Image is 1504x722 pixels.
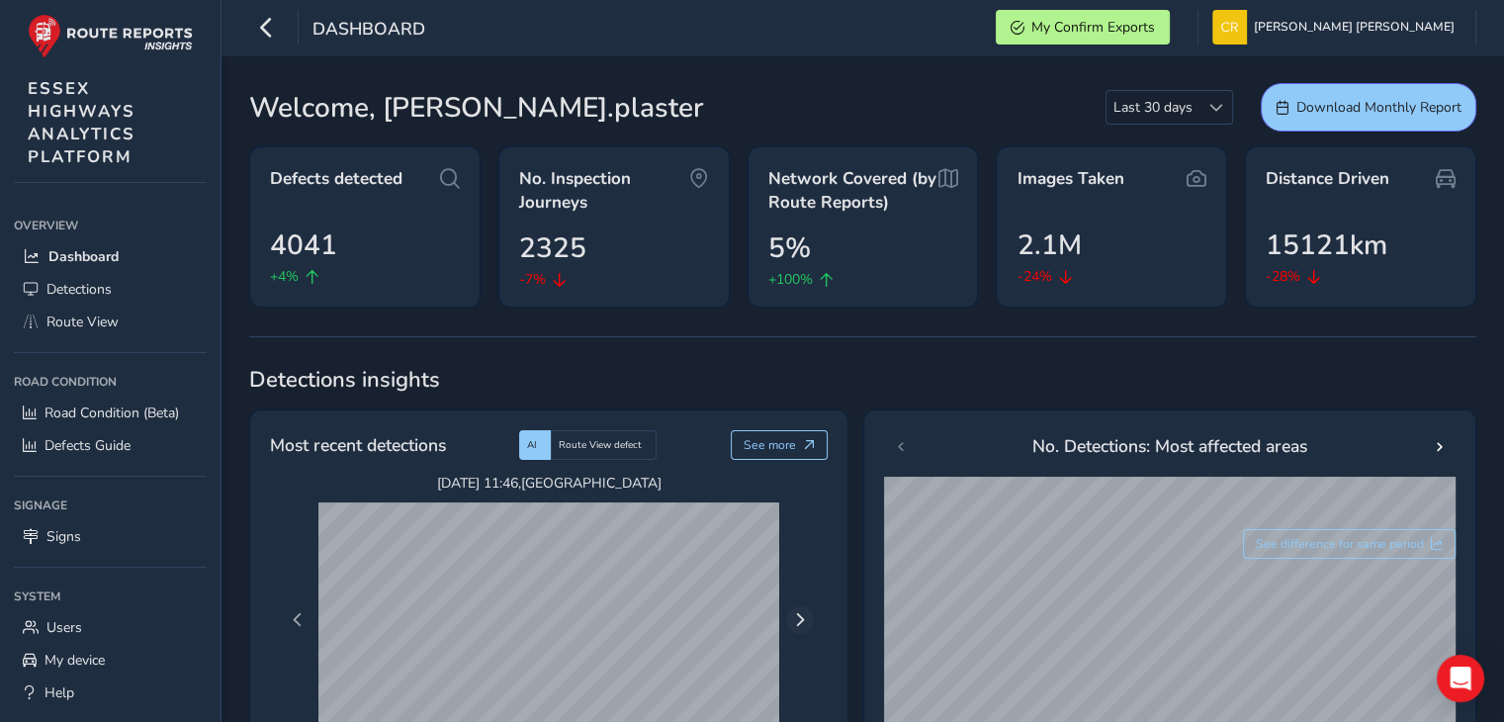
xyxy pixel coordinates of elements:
[270,266,299,287] span: +4%
[519,167,689,214] span: No. Inspection Journeys
[1106,91,1199,124] span: Last 30 days
[14,429,207,462] a: Defects Guide
[1243,529,1457,559] button: See difference for same period
[559,438,642,452] span: Route View defect
[14,491,207,520] div: Signage
[768,269,813,290] span: +100%
[519,227,586,269] span: 2325
[312,17,425,45] span: Dashboard
[28,77,135,168] span: ESSEX HIGHWAYS ANALYTICS PLATFORM
[1296,98,1461,117] span: Download Monthly Report
[249,365,1476,395] span: Detections insights
[46,280,112,299] span: Detections
[527,438,537,452] span: AI
[1254,10,1455,45] span: [PERSON_NAME] [PERSON_NAME]
[1032,433,1307,459] span: No. Detections: Most affected areas
[14,582,207,611] div: System
[48,247,119,266] span: Dashboard
[731,430,829,460] button: See more
[318,474,779,493] span: [DATE] 11:46 , [GEOGRAPHIC_DATA]
[14,611,207,644] a: Users
[519,269,546,290] span: -7%
[14,367,207,397] div: Road Condition
[1017,167,1123,191] span: Images Taken
[270,432,446,458] span: Most recent detections
[14,397,207,429] a: Road Condition (Beta)
[14,520,207,553] a: Signs
[46,313,119,331] span: Route View
[551,430,657,460] div: Route View defect
[996,10,1170,45] button: My Confirm Exports
[28,14,193,58] img: rr logo
[1266,225,1387,266] span: 15121km
[14,677,207,709] a: Help
[270,167,402,191] span: Defects detected
[1256,536,1424,552] span: See difference for same period
[1212,10,1461,45] button: [PERSON_NAME] [PERSON_NAME]
[46,527,81,546] span: Signs
[270,225,337,266] span: 4041
[14,211,207,240] div: Overview
[1017,225,1081,266] span: 2.1M
[768,167,938,214] span: Network Covered (by Route Reports)
[519,430,551,460] div: AI
[14,644,207,677] a: My device
[786,606,814,634] button: Next Page
[1031,18,1155,37] span: My Confirm Exports
[1266,266,1300,287] span: -28%
[44,683,74,702] span: Help
[1266,167,1389,191] span: Distance Driven
[1017,266,1051,287] span: -24%
[1437,655,1484,702] div: Open Intercom Messenger
[768,227,811,269] span: 5%
[14,240,207,273] a: Dashboard
[44,436,131,455] span: Defects Guide
[1212,10,1247,45] img: diamond-layout
[44,404,179,422] span: Road Condition (Beta)
[249,87,703,129] span: Welcome, [PERSON_NAME].plaster
[744,437,796,453] span: See more
[1261,83,1476,132] button: Download Monthly Report
[14,306,207,338] a: Route View
[14,273,207,306] a: Detections
[46,618,82,637] span: Users
[284,606,311,634] button: Previous Page
[44,651,105,670] span: My device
